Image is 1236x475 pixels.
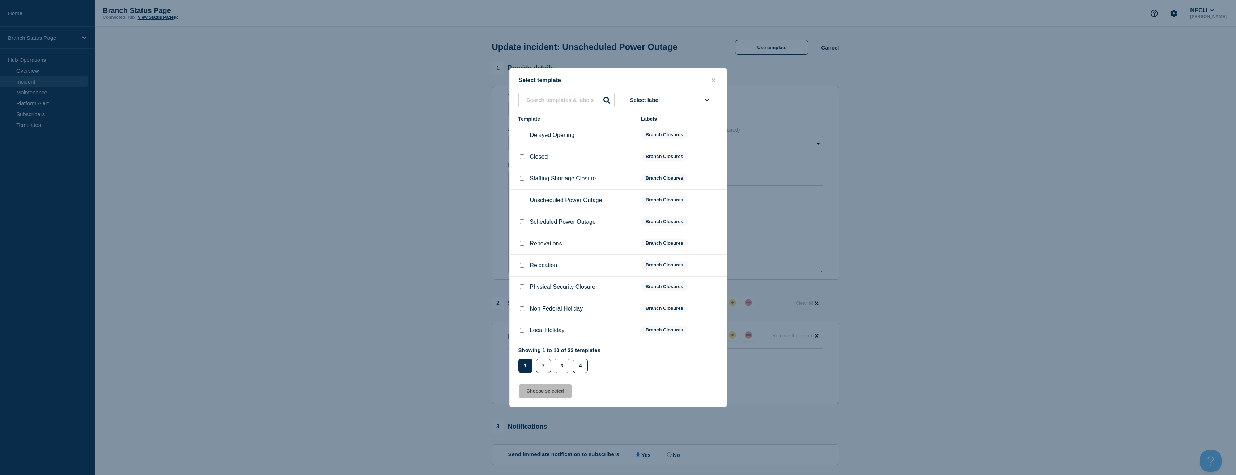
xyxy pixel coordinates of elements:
button: Choose selected [519,384,572,398]
span: Branch Closures [641,196,688,204]
p: Physical Security Closure [530,284,595,290]
input: Closed checkbox [520,154,524,159]
button: 4 [573,359,588,373]
p: Showing 1 to 10 of 33 templates [518,347,601,353]
span: Select label [630,97,663,103]
input: Unscheduled Power Outage checkbox [520,198,524,202]
span: Branch Closures [641,130,688,139]
div: Template [518,116,634,122]
button: 2 [536,359,551,373]
div: Select template [510,77,727,84]
input: Staffing Shortage Closure checkbox [520,176,524,181]
button: 3 [555,359,569,373]
input: Renovations checkbox [520,241,524,246]
input: Relocation checkbox [520,263,524,268]
div: Labels [641,116,718,122]
span: Branch Closures [641,326,688,334]
input: Search templates & labels [518,93,615,107]
p: Closed [530,154,548,160]
button: Select label [622,93,718,107]
p: Delayed Opening [530,132,575,138]
input: Delayed Opening checkbox [520,133,524,137]
p: Non-Federal Holiday [530,305,583,312]
span: Branch Closures [641,239,688,247]
span: Branch Closures [641,174,688,182]
button: 1 [518,359,532,373]
span: Branch Closures [641,304,688,312]
p: Staffing Shortage Closure [530,175,596,182]
span: Branch Closures [641,217,688,226]
button: close button [709,77,718,84]
input: Local Holiday checkbox [520,328,524,333]
span: Branch Closures [641,282,688,291]
p: Scheduled Power Outage [530,219,596,225]
p: Renovations [530,240,562,247]
p: Local Holiday [530,327,565,334]
p: Unscheduled Power Outage [530,197,602,204]
span: Branch Closures [641,152,688,161]
input: Non-Federal Holiday checkbox [520,306,524,311]
input: Physical Security Closure checkbox [520,284,524,289]
p: Relocation [530,262,557,269]
input: Scheduled Power Outage checkbox [520,219,524,224]
span: Branch Closures [641,261,688,269]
